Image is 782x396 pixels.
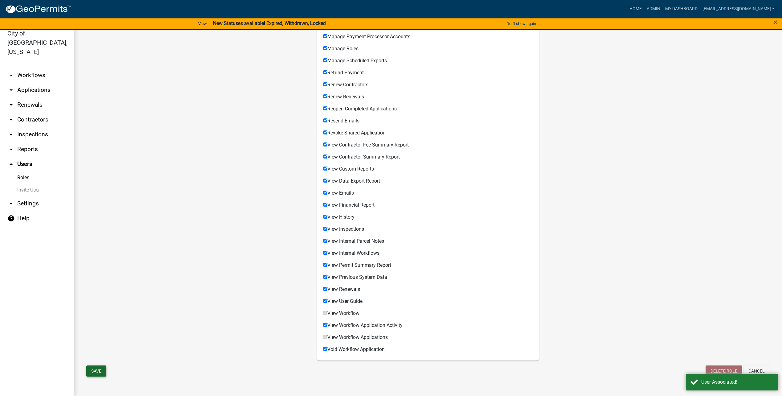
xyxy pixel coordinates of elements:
input: View User Guide [323,299,327,303]
span: Reopen Completed Applications [327,106,397,112]
span: View Inspections [327,226,364,232]
input: Renew Contractors [323,82,327,86]
span: View Internal Parcel Notes [327,238,384,244]
div: Workflow Applications [323,215,533,222]
a: My Dashboard [663,3,700,15]
span: Refund Payment [327,70,364,76]
i: arrow_drop_down [7,116,15,123]
div: Workflow Applications [323,155,533,162]
input: View Previous System Data [323,275,327,279]
i: arrow_drop_down [7,146,15,153]
div: Workflow Applications [323,227,533,234]
i: help [7,215,15,222]
input: View Workflow Application Activity [323,323,327,327]
div: Workflow Applications [323,58,533,66]
a: Home [627,3,644,15]
div: Workflow Applications [323,118,533,126]
button: Close [773,19,777,26]
span: Void Workflow Application [327,346,385,352]
input: View Workflow Applications [323,335,327,339]
span: × [773,18,777,27]
span: Renew Contractors [327,82,368,88]
span: View Data Export Report [327,178,380,184]
a: Admin [644,3,663,15]
span: View Workflow Application Activity [327,322,403,328]
span: View Workflow Applications [327,334,388,340]
input: View Inspections [323,227,327,231]
span: View Contractor Summary Report [327,154,400,160]
input: Manage Scheduled Exports [323,58,327,62]
i: arrow_drop_down [7,72,15,79]
span: View Custom Reports [327,166,374,172]
span: Manage Payment Processor Accounts [327,34,410,39]
i: arrow_drop_up [7,160,15,168]
span: View Contractor Fee Summary Report [327,142,409,148]
span: View History [327,214,354,220]
input: Reopen Completed Applications [323,106,327,110]
input: View Workflow [323,311,327,315]
span: View Internal Workflows [327,250,379,256]
div: Workflow Applications [323,191,533,198]
div: Workflow Applications [323,142,533,150]
input: View Renewals [323,287,327,291]
input: View Data Export Report [323,179,327,183]
button: Cancel [743,365,770,377]
span: View Workflow [327,310,359,316]
div: Workflow Applications [323,287,533,294]
span: Renew Renewals [327,94,364,100]
div: Workflow Applications [323,94,533,102]
i: arrow_drop_down [7,86,15,94]
button: Delete Role [706,365,742,377]
input: Resend Emails [323,118,327,122]
div: Workflow Applications [323,263,533,270]
input: View Financial Report [323,203,327,207]
input: View Contractor Summary Report [323,155,327,159]
span: Revoke Shared Application [327,130,386,136]
span: View User Guide [327,298,362,304]
a: [EMAIL_ADDRESS][DOMAIN_NAME] [700,3,777,15]
input: Renew Renewals [323,94,327,98]
div: User Associated! [701,378,774,386]
div: Workflow Applications [323,34,533,42]
input: View Custom Reports [323,167,327,171]
span: View Financial Report [327,202,375,208]
button: Save [86,365,106,377]
input: View Internal Parcel Notes [323,239,327,243]
span: Manage Roles [327,46,358,52]
input: View History [323,215,327,219]
div: Workflow Applications [323,82,533,90]
i: arrow_drop_down [7,101,15,109]
div: Workflow Applications [323,311,533,318]
input: Refund Payment [323,70,327,74]
div: Workflow Applications [323,335,533,342]
a: View [196,19,209,29]
div: Workflow Applications [323,179,533,186]
input: View Emails [323,191,327,195]
button: Don't show again [504,19,538,29]
div: Workflow Applications [323,239,533,246]
i: arrow_drop_down [7,200,15,207]
span: View Renewals [327,286,360,292]
input: Manage Payment Processor Accounts [323,34,327,38]
div: Workflow Applications [323,106,533,114]
input: Revoke Shared Application [323,130,327,134]
div: Workflow Applications [323,323,533,330]
span: View Previous System Data [327,274,387,280]
div: Workflow Applications [323,251,533,258]
div: Workflow Applications [323,275,533,282]
div: Workflow Applications [323,167,533,174]
div: Workflow Applications [323,70,533,78]
span: View Permit Summary Report [327,262,391,268]
strong: New Statuses available! Expired, Withdrawn, Locked [213,20,326,26]
input: View Internal Workflows [323,251,327,255]
i: arrow_drop_down [7,131,15,138]
div: Workflow Applications [323,46,533,54]
span: Resend Emails [327,118,359,124]
input: View Permit Summary Report [323,263,327,267]
input: Void Workflow Application [323,347,327,351]
input: View Contractor Fee Summary Report [323,142,327,146]
div: Workflow Applications [323,299,533,306]
span: Manage Scheduled Exports [327,58,387,64]
input: Manage Roles [323,46,327,50]
span: View Emails [327,190,354,196]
